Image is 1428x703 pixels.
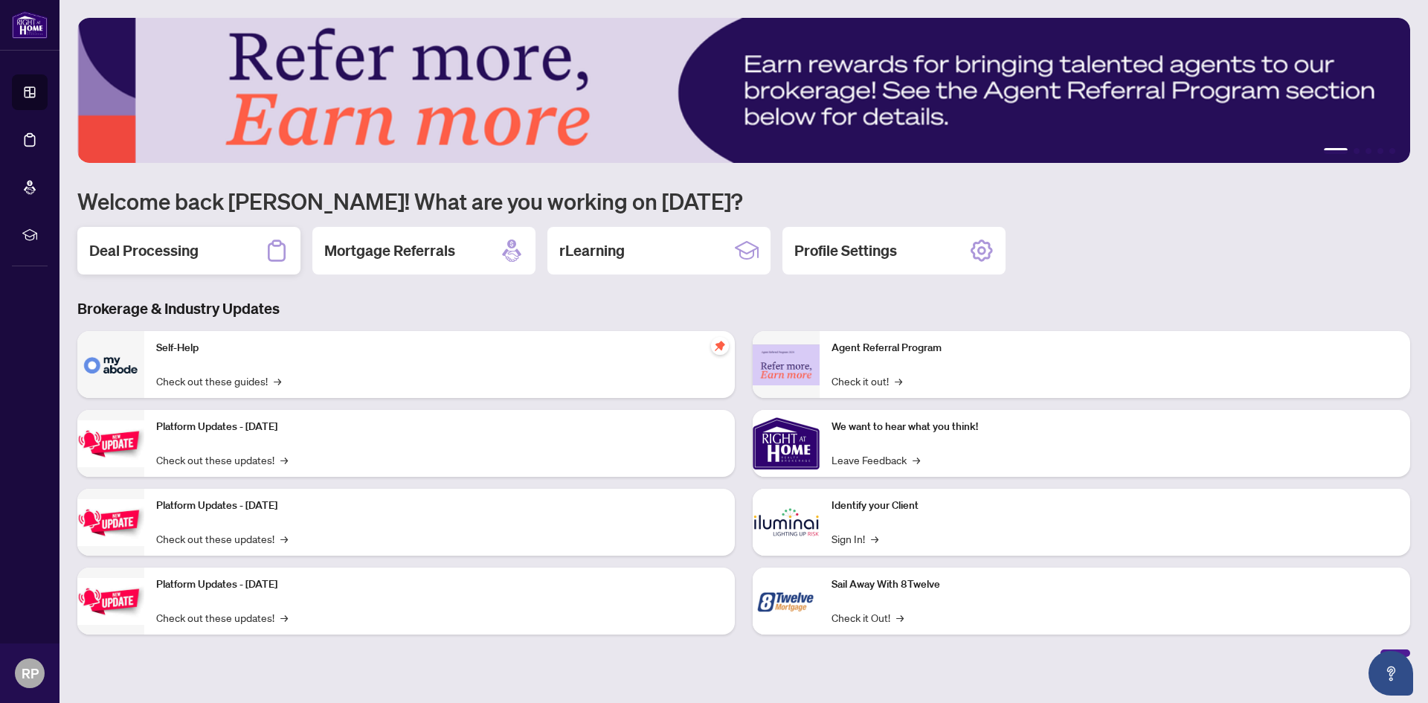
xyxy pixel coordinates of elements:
img: Platform Updates - July 21, 2025 [77,420,144,467]
p: Self-Help [156,340,723,356]
span: → [280,609,288,626]
a: Check it out!→ [832,373,902,389]
img: Sail Away With 8Twelve [753,568,820,635]
span: RP [22,663,39,684]
p: Platform Updates - [DATE] [156,419,723,435]
img: Self-Help [77,331,144,398]
a: Check it Out!→ [832,609,904,626]
span: → [896,609,904,626]
h2: Profile Settings [794,240,897,261]
img: Agent Referral Program [753,344,820,385]
a: Check out these guides!→ [156,373,281,389]
img: Identify your Client [753,489,820,556]
button: 2 [1354,148,1360,154]
span: → [913,452,920,468]
span: → [895,373,902,389]
a: Check out these updates!→ [156,452,288,468]
img: Slide 0 [77,18,1410,163]
img: Platform Updates - July 8, 2025 [77,499,144,546]
span: → [871,530,878,547]
p: Platform Updates - [DATE] [156,498,723,514]
h2: Mortgage Referrals [324,240,455,261]
button: 4 [1377,148,1383,154]
a: Check out these updates!→ [156,530,288,547]
a: Leave Feedback→ [832,452,920,468]
h3: Brokerage & Industry Updates [77,298,1410,319]
button: Open asap [1368,651,1413,696]
p: Agent Referral Program [832,340,1398,356]
p: We want to hear what you think! [832,419,1398,435]
a: Sign In!→ [832,530,878,547]
p: Identify your Client [832,498,1398,514]
button: 3 [1366,148,1371,154]
p: Platform Updates - [DATE] [156,577,723,593]
h2: Deal Processing [89,240,199,261]
h2: rLearning [559,240,625,261]
span: → [274,373,281,389]
img: We want to hear what you think! [753,410,820,477]
img: logo [12,11,48,39]
p: Sail Away With 8Twelve [832,577,1398,593]
button: 1 [1324,148,1348,154]
span: → [280,530,288,547]
a: Check out these updates!→ [156,609,288,626]
h1: Welcome back [PERSON_NAME]! What are you working on [DATE]? [77,187,1410,215]
span: → [280,452,288,468]
img: Platform Updates - June 23, 2025 [77,578,144,625]
button: 5 [1389,148,1395,154]
span: pushpin [711,337,729,355]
